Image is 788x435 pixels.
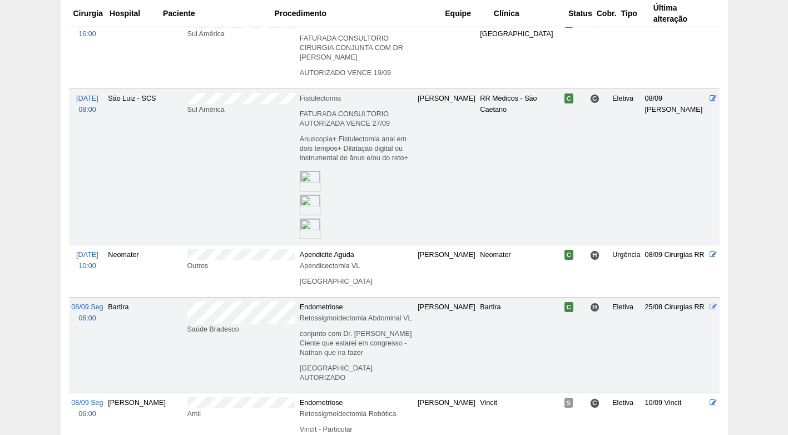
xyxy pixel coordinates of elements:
td: Urgência [610,245,642,297]
td: [PERSON_NAME] [415,88,478,245]
span: Suspensa [564,398,573,408]
div: Saúde Bradesco [187,324,295,335]
span: Confirmada [564,93,574,103]
p: [GEOGRAPHIC_DATA] AUTORIZADO [300,364,413,383]
div: Retossigmoidectomia Abdominal VL [300,313,413,324]
td: Neomater [106,245,185,297]
div: Fistulectomia [300,93,413,104]
td: Eletiva [610,88,642,245]
a: 08/09 Seg 06:00 [71,303,103,322]
td: 28/08 Cirurgias RR [643,13,708,88]
div: Amil [187,408,295,419]
td: Bartira [106,297,185,393]
div: Sul América [187,104,295,115]
td: Neomater [478,245,562,297]
a: [DATE] 10:00 [76,251,98,270]
span: 06:00 [78,314,96,322]
span: Confirmada [564,302,574,312]
td: Eletiva [610,297,642,393]
td: [PERSON_NAME] [415,245,478,297]
div: Retossigmoidectomia Robótica [300,408,413,419]
p: FATURADA CONSULTORIO AUTORIZADA VENCE 27/09 [300,110,413,128]
span: 06:00 [78,410,96,418]
td: 08/09 [PERSON_NAME] [643,88,708,245]
p: FATURADA CONSULTORIO CIRURGIA CONJUNTA COM DR [PERSON_NAME] [300,34,413,62]
a: Editar [710,251,717,259]
span: Consultório [590,398,599,408]
td: 25/08 Cirurgias RR [643,297,708,393]
td: Bartira [478,297,562,393]
span: Confirmada [564,250,574,260]
span: Hospital [590,250,599,260]
a: Editar [710,303,717,311]
p: conjunto com Dr. [PERSON_NAME] Ciente que estarei em congresso - Nathan que ira fazer [300,329,413,358]
div: Apendicectomia VL [300,260,413,271]
span: Hospital [590,303,599,312]
a: 08/09 Seg 06:00 [71,399,103,418]
td: Endometriose [298,297,415,393]
p: [GEOGRAPHIC_DATA] [300,277,413,286]
td: 08/09 Cirurgias RR [643,245,708,297]
td: Apendicite Aguda [298,245,415,297]
td: RR Médicos - São Caetano [478,88,562,245]
td: RR Médicos - [GEOGRAPHIC_DATA] [478,13,562,88]
span: [DATE] [76,251,98,259]
span: 16:00 [78,30,96,38]
span: Consultório [590,94,599,103]
td: São Luiz - SCS [106,88,185,245]
td: Eletiva [610,13,642,88]
span: 08/09 Seg [71,399,103,407]
td: Santa Joana [106,13,185,88]
span: 08/09 Seg [71,303,103,311]
span: 10:00 [78,262,96,270]
a: Editar [710,399,717,407]
div: Sul América [187,28,295,39]
span: 08:00 [78,106,96,113]
p: AUTORIZADO VENCE 19/09 [300,68,413,78]
a: 05/09 Sex 16:00 [72,19,103,38]
p: Anuscopia+ Fistulectomia anal em dois tempos+ Dilatação digital ou instrumental do ânus e/ou do r... [300,135,413,163]
a: [DATE] 08:00 [76,95,98,113]
span: [DATE] [76,95,98,102]
div: Outros [187,260,295,271]
a: Editar [710,95,717,102]
td: [PERSON_NAME] [415,13,478,88]
td: [PERSON_NAME] [415,297,478,393]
